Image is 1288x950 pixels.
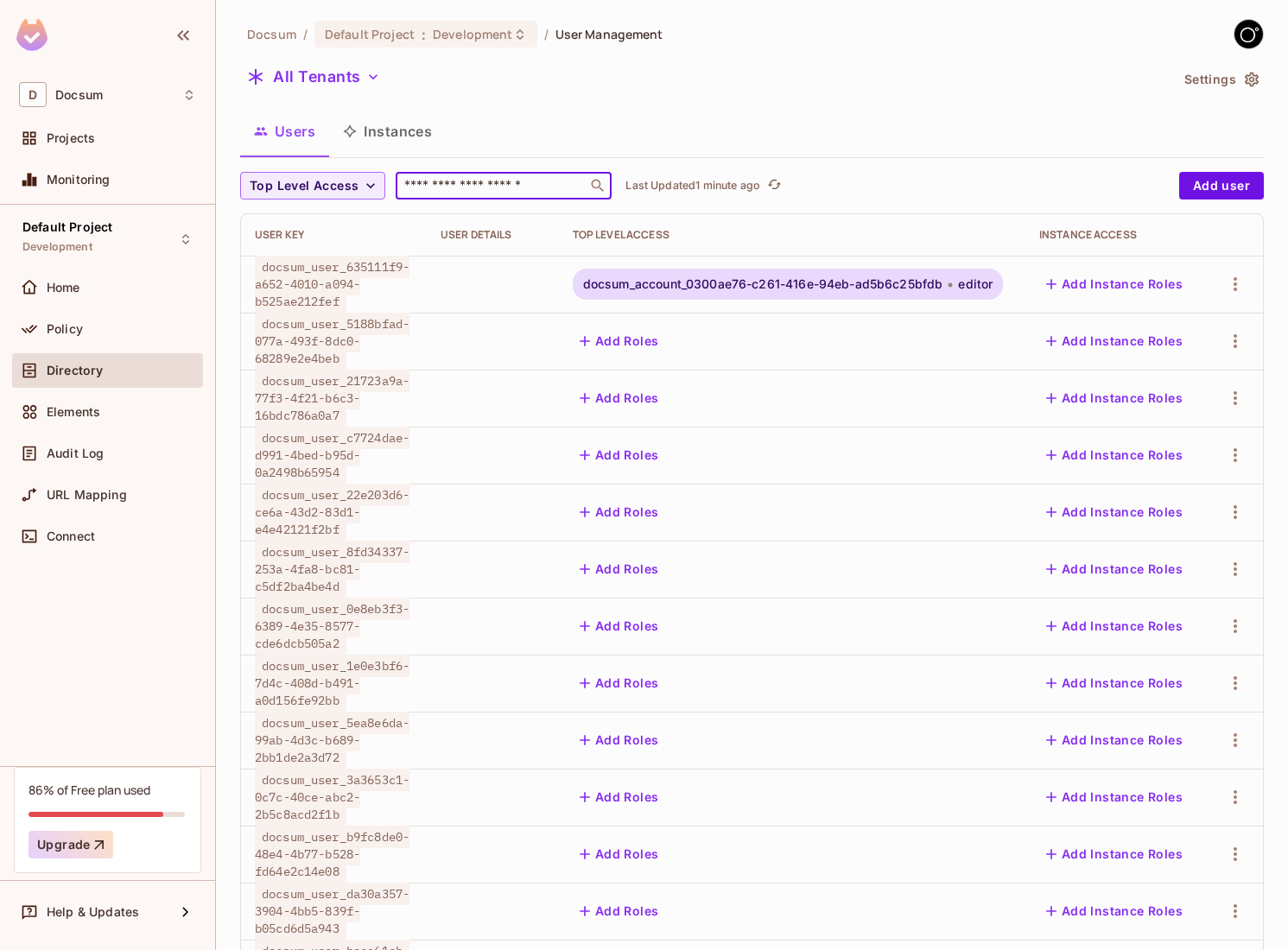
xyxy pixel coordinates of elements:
button: All Tenants [240,63,387,91]
button: Add Instance Roles [1039,840,1190,868]
span: Elements [47,405,100,419]
button: Add Instance Roles [1039,555,1190,583]
li: / [544,26,549,42]
span: Default Project [22,220,112,234]
button: Add Roles [573,555,666,583]
span: docsum_user_5ea8e6da-99ab-4d3c-b689-2bb1de2a3d72 [255,712,409,769]
span: Home [47,281,80,294]
div: User Key [255,228,413,242]
button: Add Instance Roles [1039,498,1190,526]
span: docsum_user_1e0e3bf6-7d4c-408d-b491-a0d156fe92bb [255,655,409,712]
div: User Details [441,228,545,242]
button: Upgrade [29,831,113,858]
span: Development [22,240,92,254]
button: Add Roles [573,612,666,640]
button: Add Roles [573,726,666,754]
button: Add Roles [573,669,666,697]
span: docsum_user_8fd34337-253a-4fa8-bc81-c5df2ba4be4d [255,541,409,598]
span: editor [958,277,993,291]
div: Instance Access [1039,228,1193,242]
button: Add Instance Roles [1039,612,1190,640]
span: Policy [47,322,83,336]
span: the active workspace [247,26,296,42]
button: Add Roles [573,783,666,811]
span: Development [433,26,512,42]
span: Top Level Access [250,175,358,197]
span: Connect [47,529,95,543]
button: Add Instance Roles [1039,270,1190,298]
button: Add Roles [573,441,666,469]
button: Instances [329,110,446,153]
span: Audit Log [47,446,104,460]
button: Add Roles [573,897,666,925]
button: Add Instance Roles [1039,441,1190,469]
p: Last Updated 1 minute ago [625,179,760,193]
button: Add Instance Roles [1039,327,1190,355]
span: docsum_user_635111f9-a652-4010-a094-b525ae212fef [255,256,409,313]
span: docsum_user_b9fc8de0-48e4-4b77-b528-fd64e2c14e08 [255,826,409,883]
div: 86% of Free plan used [29,782,150,798]
button: Add Roles [573,327,666,355]
span: D [19,82,47,107]
button: Add Roles [573,498,666,526]
button: Add Instance Roles [1039,384,1190,412]
span: Workspace: Docsum [55,88,103,102]
span: docsum_user_3a3653c1-0c7c-40ce-abc2-2b5c8acd2f1b [255,769,409,826]
img: GitStart-Docsum [1234,20,1263,48]
button: Add Instance Roles [1039,669,1190,697]
div: Top Level Access [573,228,1012,242]
span: User Management [555,26,663,42]
span: docsum_user_21723a9a-77f3-4f21-b6c3-16bdc786a0a7 [255,370,409,427]
button: Add Roles [573,384,666,412]
span: Projects [47,131,95,145]
span: Default Project [325,26,415,42]
span: Help & Updates [47,905,139,919]
button: Add Instance Roles [1039,783,1190,811]
button: Top Level Access [240,172,385,199]
button: Add Instance Roles [1039,726,1190,754]
button: Users [240,110,329,153]
img: SReyMgAAAABJRU5ErkJggg== [16,19,48,51]
span: docsum_user_22e203d6-ce6a-43d2-83d1-e4e42121f2bf [255,484,409,541]
span: docsum_user_0e8eb3f3-6389-4e35-8577-cde6dcb505a2 [255,598,409,655]
span: docsum_user_da30a357-3904-4bb5-839f-b05cd6d5a943 [255,883,409,940]
button: refresh [764,175,784,196]
button: Add Roles [573,840,666,868]
span: Monitoring [47,173,111,187]
span: refresh [767,177,782,194]
span: URL Mapping [47,488,127,502]
li: / [303,26,308,42]
span: Click to refresh data [760,175,784,196]
span: docsum_user_5188bfad-077a-493f-8dc0-68289e2e4beb [255,313,409,370]
button: Add user [1179,172,1264,199]
span: : [421,28,427,41]
button: Settings [1177,66,1264,93]
span: Directory [47,364,103,377]
span: docsum_user_c7724dae-d991-4bed-b95d-0a2498b65954 [255,427,409,484]
button: Add Instance Roles [1039,897,1190,925]
span: docsum_account_0300ae76-c261-416e-94eb-ad5b6c25bfdb [583,277,943,291]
